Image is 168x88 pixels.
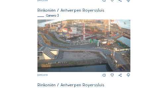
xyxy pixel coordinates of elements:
[37,83,130,87] div: Rinkoniën / Antwerpen Royerssluis
[37,74,48,76] span: [DATE] 07:55
[37,14,130,17] div: Camera 3
[37,8,130,12] div: Rinkoniën / Antwerpen Royerssluis
[37,19,130,72] img: Image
